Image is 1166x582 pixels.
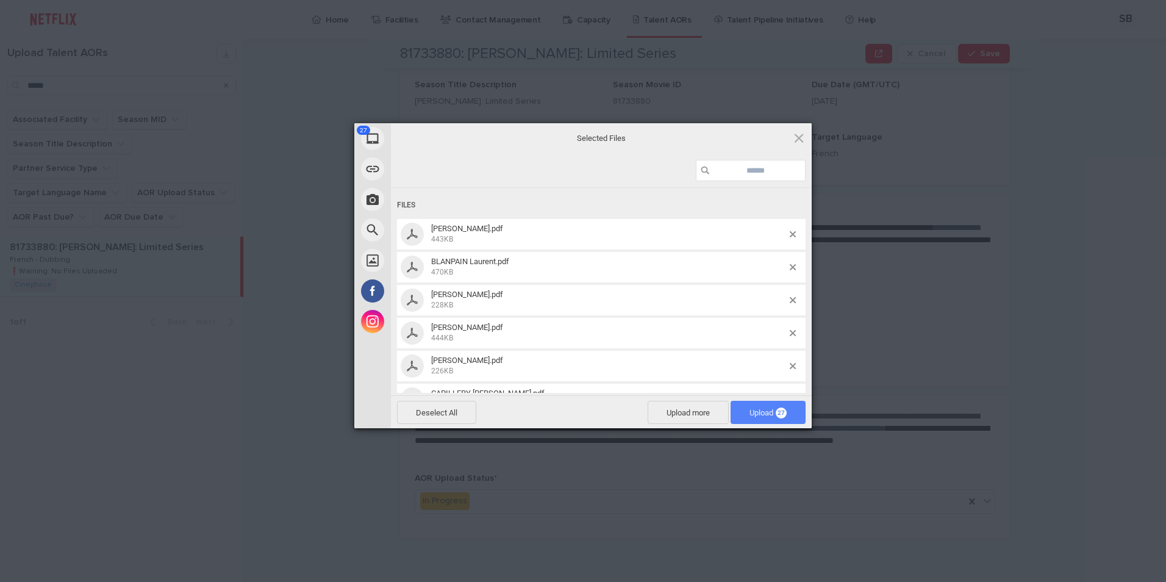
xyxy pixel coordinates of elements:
span: Deselect All [397,401,476,424]
span: Upload more [648,401,729,424]
span: [PERSON_NAME].pdf [431,290,503,299]
span: 27 [776,408,787,419]
span: CAPILLERY [PERSON_NAME].pdf [431,389,545,398]
span: 228KB [431,301,453,309]
span: [PERSON_NAME].pdf [431,224,503,233]
span: 444KB [431,334,453,342]
span: [PERSON_NAME].pdf [431,356,503,365]
div: Instagram [354,306,501,337]
span: Upload [731,401,806,424]
div: Link (URL) [354,154,501,184]
span: BLANPAIN Laurent.pdf [427,257,790,277]
div: Web Search [354,215,501,245]
span: BLANPAIN Laurent.pdf [431,257,509,266]
span: BOURBOULON Guillaume.pdf [427,323,790,343]
span: CAPILLERY Franck.pdf [427,389,790,409]
span: 470KB [431,268,453,276]
span: BRACONNIER Christine.pdf [427,356,790,376]
div: My Device [354,123,501,154]
span: 226KB [431,367,453,375]
span: Click here or hit ESC to close picker [792,131,806,145]
span: Upload [749,408,787,417]
div: Facebook [354,276,501,306]
span: 27 [357,126,370,135]
span: BOSC Bénédicte.pdf [427,290,790,310]
span: [PERSON_NAME].pdf [431,323,503,332]
span: BIZOT Hélène.pdf [427,224,790,244]
div: Unsplash [354,245,501,276]
span: 443KB [431,235,453,243]
div: Take Photo [354,184,501,215]
div: Files [397,194,806,217]
span: Selected Files [479,133,723,144]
